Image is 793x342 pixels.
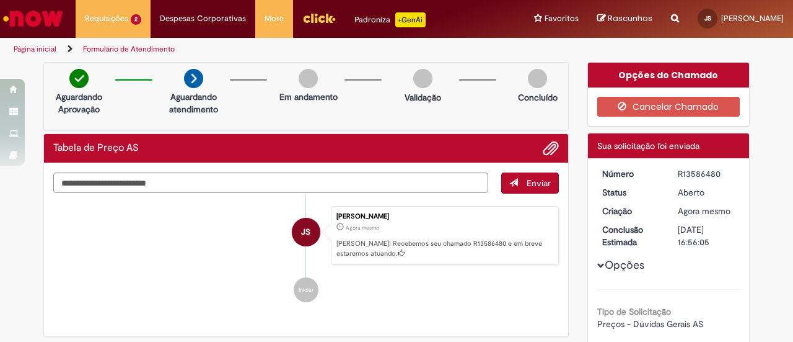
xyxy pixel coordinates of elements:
[704,14,711,22] span: JS
[543,140,559,156] button: Adicionar anexos
[678,186,735,199] div: Aberto
[545,12,579,25] span: Favoritos
[413,69,432,88] img: img-circle-grey.png
[518,91,558,104] p: Concluído
[678,205,735,217] div: 01/10/2025 14:56:02
[9,38,519,61] ul: Trilhas de página
[160,12,246,25] span: Despesas Corporativas
[83,44,175,54] a: Formulário de Atendimento
[593,205,669,217] dt: Criação
[301,217,310,247] span: JS
[302,9,336,27] img: click_logo_yellow_360x200.png
[265,12,284,25] span: More
[14,44,56,54] a: Página inicial
[597,140,699,151] span: Sua solicitação foi enviada
[593,168,669,180] dt: Número
[588,63,750,88] div: Opções do Chamado
[597,318,703,330] span: Preços - Dúvidas Gerais AS
[336,239,552,258] p: [PERSON_NAME]! Recebemos seu chamado R13586480 e em breve estaremos atuando.
[678,205,730,217] span: Agora mesmo
[678,223,735,248] div: [DATE] 16:56:05
[597,97,740,117] button: Cancelar Chamado
[597,13,652,25] a: Rascunhos
[85,12,128,25] span: Requisições
[299,69,318,88] img: img-circle-grey.png
[69,69,89,88] img: check-circle-green.png
[1,6,65,31] img: ServiceNow
[593,186,669,199] dt: Status
[53,194,559,315] ul: Histórico de tíquete
[721,13,784,24] span: [PERSON_NAME]
[53,173,488,193] textarea: Digite sua mensagem aqui...
[527,178,551,189] span: Enviar
[164,91,224,115] p: Aguardando atendimento
[131,14,141,25] span: 2
[53,206,559,266] li: Jose Gabriel Medeiros Souza
[354,12,426,27] div: Padroniza
[49,91,109,115] p: Aguardando Aprovação
[395,12,426,27] p: +GenAi
[346,224,379,232] time: 01/10/2025 14:56:02
[346,224,379,232] span: Agora mesmo
[53,143,139,154] h2: Tabela de Preço AS Histórico de tíquete
[678,168,735,180] div: R13586480
[608,12,652,24] span: Rascunhos
[501,173,559,194] button: Enviar
[405,91,441,104] p: Validação
[597,306,671,317] b: Tipo de Solicitação
[292,218,320,246] div: Jose Gabriel Medeiros Souza
[336,213,552,220] div: [PERSON_NAME]
[593,223,669,248] dt: Conclusão Estimada
[184,69,203,88] img: arrow-next.png
[528,69,547,88] img: img-circle-grey.png
[279,91,338,103] p: Em andamento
